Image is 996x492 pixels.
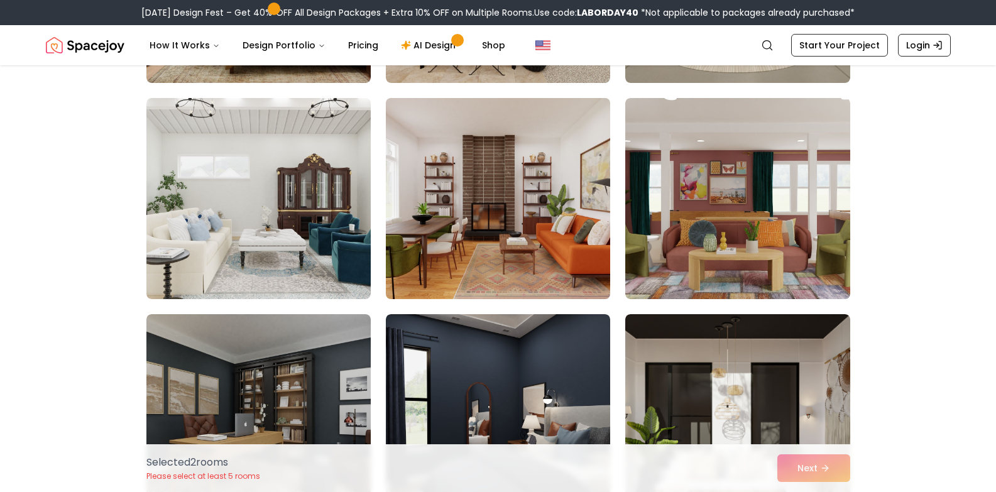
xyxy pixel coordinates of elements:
[472,33,515,58] a: Shop
[391,33,469,58] a: AI Design
[140,33,230,58] button: How It Works
[638,6,855,19] span: *Not applicable to packages already purchased*
[577,6,638,19] b: LABORDAY40
[146,98,371,299] img: Room room-34
[898,34,951,57] a: Login
[46,33,124,58] a: Spacejoy
[146,455,260,470] p: Selected 2 room s
[233,33,336,58] button: Design Portfolio
[146,471,260,481] p: Please select at least 5 rooms
[140,33,515,58] nav: Main
[141,6,855,19] div: [DATE] Design Fest – Get 40% OFF All Design Packages + Extra 10% OFF on Multiple Rooms.
[380,93,616,304] img: Room room-35
[625,98,850,299] img: Room room-36
[46,25,951,65] nav: Global
[338,33,388,58] a: Pricing
[791,34,888,57] a: Start Your Project
[535,38,550,53] img: United States
[534,6,638,19] span: Use code:
[46,33,124,58] img: Spacejoy Logo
